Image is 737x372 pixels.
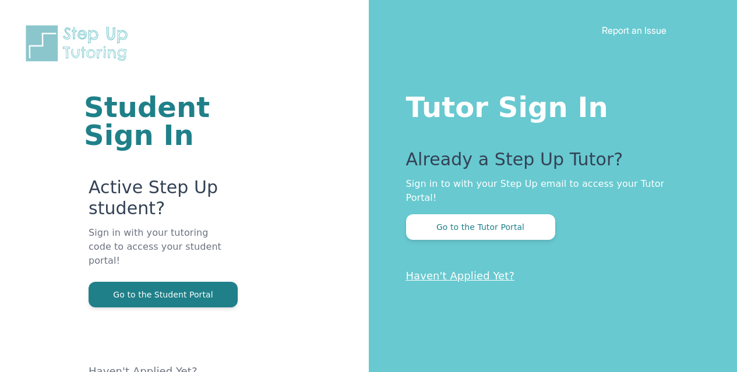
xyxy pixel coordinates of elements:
[406,214,555,240] button: Go to the Tutor Portal
[84,93,229,149] h1: Student Sign In
[89,226,229,282] p: Sign in with your tutoring code to access your student portal!
[23,23,135,63] img: Step Up Tutoring horizontal logo
[89,177,229,226] p: Active Step Up student?
[89,289,238,300] a: Go to the Student Portal
[406,221,555,232] a: Go to the Tutor Portal
[406,270,515,282] a: Haven't Applied Yet?
[406,88,691,121] h1: Tutor Sign In
[406,149,691,177] p: Already a Step Up Tutor?
[602,24,667,36] a: Report an Issue
[89,282,238,307] button: Go to the Student Portal
[406,177,691,205] p: Sign in to with your Step Up email to access your Tutor Portal!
